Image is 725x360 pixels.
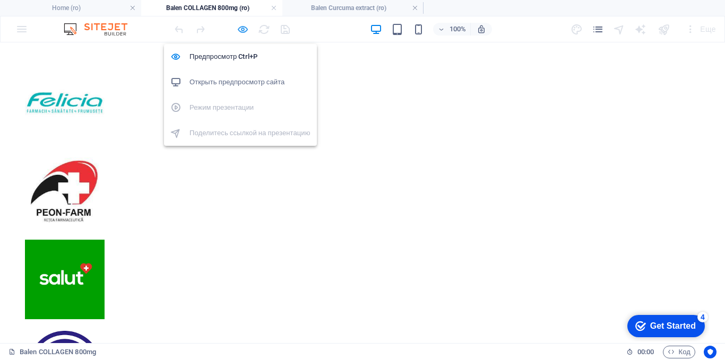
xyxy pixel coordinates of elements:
[592,23,604,36] i: Страницы (Ctrl+Alt+S)
[189,76,310,89] h6: Открыть предпросмотр сайта
[189,50,310,63] h6: Предпросмотр Ctrl+P
[645,348,646,356] span: :
[433,23,471,36] button: 100%
[79,2,89,13] div: 4
[449,23,466,36] h6: 100%
[141,2,282,14] h4: Balen COLLAGEN 800mg (ro)
[637,346,654,358] span: 00 00
[31,12,77,21] div: Get Started
[704,346,717,358] button: Usercentrics
[626,346,654,358] h6: Время сеанса
[477,24,486,34] i: При изменении размера уровень масштабирования подстраивается автоматически в соответствии с выбра...
[668,346,691,358] span: Код
[61,23,141,36] img: Editor Logo
[282,2,424,14] h4: Balen Curcuma extract (ro)
[8,346,96,358] a: Щелкните для отмены выбора. Дважды щелкните, чтобы открыть Страницы
[8,5,86,28] div: Get Started 4 items remaining, 20% complete
[592,23,605,36] button: pages
[663,346,695,358] button: Код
